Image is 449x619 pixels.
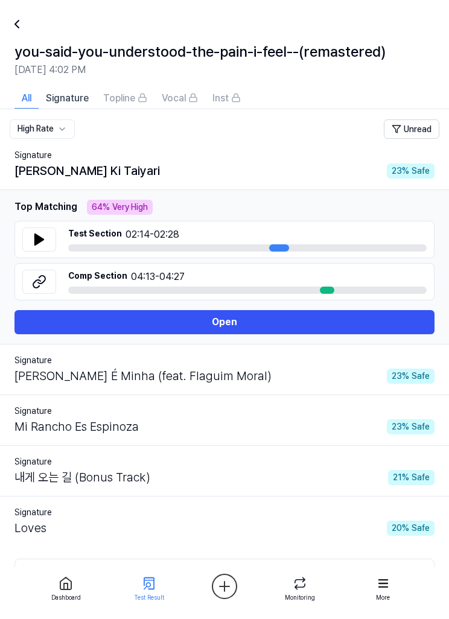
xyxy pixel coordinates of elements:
[68,227,427,242] span: 02:14 - 02:28
[14,354,435,367] div: Signature
[14,63,435,77] h2: [DATE] 4:02 PM
[212,91,229,106] span: Inst
[14,310,435,334] button: Open
[22,91,31,106] span: All
[134,593,164,602] div: Test Result
[92,201,110,214] span: 64 %
[14,468,150,486] div: 내게 오는 길 (Bonus Track)
[278,570,322,606] a: Monitoring
[127,570,171,606] a: Test Result
[96,87,154,109] button: Topline
[154,87,205,109] button: Vocal
[392,370,409,383] span: 23 %
[14,87,39,109] button: All
[68,227,122,242] span: Test Section
[14,367,272,385] div: [PERSON_NAME] É Minha (feat. Flaguim Moral)
[376,593,390,602] div: More
[393,471,409,484] span: 21 %
[205,87,248,109] button: Inst
[68,270,427,284] span: 04:13 - 04:27
[14,162,160,180] div: [PERSON_NAME] Ki Taiyari
[14,456,435,468] div: Signature
[285,593,315,602] div: Monitoring
[384,119,439,139] button: Unread
[387,163,435,179] div: Safe
[387,369,435,384] div: Safe
[404,123,431,136] span: Unread
[46,91,89,106] span: Signature
[387,419,435,434] div: Safe
[392,421,409,433] span: 23 %
[14,519,46,537] div: Loves
[103,91,135,106] span: Topline
[44,570,88,606] a: Dashboard
[14,506,435,519] div: Signature
[387,521,435,536] div: Safe
[39,87,96,109] button: Signature
[87,200,153,215] div: Very High
[361,570,405,606] a: More
[388,470,435,485] div: Safe
[14,41,386,63] h1: you-said-you-understood-the-pain-i-feel--(remastered)
[68,270,127,284] span: Comp Section
[14,149,435,162] div: Signature
[392,522,409,535] span: 20 %
[14,417,139,436] div: Mi Rancho Es Espinoza
[14,405,435,417] div: Signature
[51,593,81,602] div: Dashboard
[14,200,77,215] div: Top Matching
[392,165,409,177] span: 23 %
[162,91,186,106] span: Vocal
